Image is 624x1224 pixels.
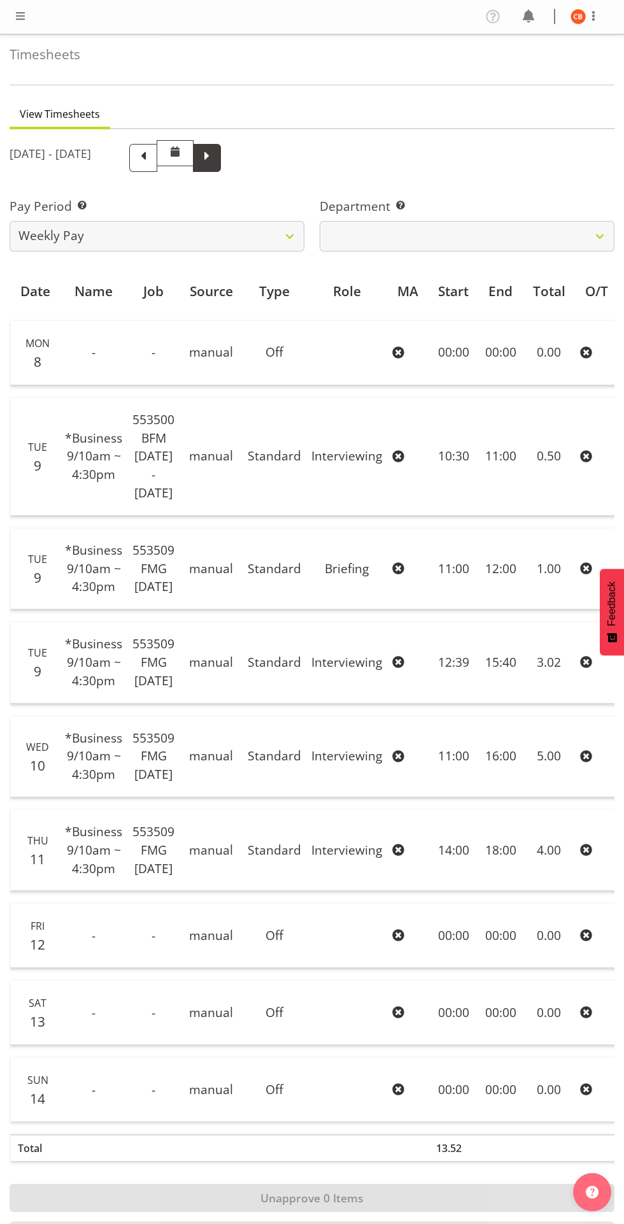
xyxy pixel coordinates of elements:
span: - [92,1081,96,1098]
td: 0.50 [523,398,575,516]
td: 12:00 [479,529,523,609]
td: 3.02 [523,622,575,703]
span: *Business 9/10am ~ 4:30pm [65,823,122,877]
td: 00:00 [479,904,523,968]
td: 00:00 [429,321,479,385]
td: Standard [243,716,306,797]
span: MA [397,281,418,301]
span: Fri [31,919,45,933]
span: Source [190,281,233,301]
span: manual [189,841,233,858]
span: manual [189,343,233,360]
span: 9 [34,457,41,474]
span: Interviewing [311,841,382,858]
td: 00:00 [429,904,479,968]
span: manual [189,927,233,944]
button: Feedback - Show survey [600,569,624,655]
span: Job [143,281,164,301]
button: Unapprove 0 Items [10,1184,614,1212]
td: 16:00 [479,716,523,797]
span: Feedback [606,581,618,626]
span: Mon [25,336,50,350]
span: - [152,1004,155,1021]
td: Off [243,1058,306,1121]
span: 553500 BFM [DATE] - [DATE] [132,411,174,501]
td: 00:00 [479,1058,523,1121]
td: 5.00 [523,716,575,797]
span: Sun [27,1073,48,1087]
span: Date [20,281,50,301]
span: Unapprove 0 Items [260,1190,364,1206]
span: Tue [28,440,47,454]
td: 4.00 [523,810,575,891]
td: 18:00 [479,810,523,891]
span: manual [189,560,233,577]
td: 15:40 [479,622,523,703]
span: Interviewing [311,653,382,671]
span: manual [189,1004,233,1021]
img: help-xxl-2.png [586,1186,599,1199]
td: 0.00 [523,981,575,1045]
span: Interviewing [311,447,382,464]
span: 9 [34,662,41,680]
span: Interviewing [311,747,382,764]
span: 12 [30,936,45,953]
td: 0.00 [523,321,575,385]
span: Type [259,281,290,301]
span: Name [74,281,113,301]
span: 11 [30,850,45,868]
td: 0.00 [523,904,575,968]
td: Standard [243,529,306,609]
span: manual [189,447,233,464]
span: 553509 FMG [DATE] [132,635,174,689]
td: 00:00 [429,1058,479,1121]
span: - [92,927,96,944]
span: Tue [28,646,47,660]
span: *Business 9/10am ~ 4:30pm [65,541,122,595]
td: Standard [243,398,306,516]
span: - [92,1004,96,1021]
span: 553509 FMG [DATE] [132,729,174,783]
td: 1.00 [523,529,575,609]
td: 11:00 [479,398,523,516]
span: - [92,343,96,360]
td: 11:00 [429,716,479,797]
td: Off [243,981,306,1045]
h5: [DATE] - [DATE] [10,146,91,160]
span: manual [189,1081,233,1098]
span: 10 [30,757,45,774]
span: manual [189,747,233,764]
td: 00:00 [479,981,523,1045]
td: 12:39 [429,622,479,703]
span: 14 [30,1090,45,1107]
span: Briefing [325,560,369,577]
td: Off [243,321,306,385]
span: View Timesheets [20,106,100,122]
td: 14:00 [429,810,479,891]
td: 00:00 [429,981,479,1045]
span: Thu [27,834,48,848]
td: Off [243,904,306,968]
span: - [152,1081,155,1098]
span: End [488,281,513,301]
span: 8 [34,353,41,371]
td: 00:00 [479,321,523,385]
span: 553509 FMG [DATE] [132,823,174,877]
span: 553509 FMG [DATE] [132,541,174,595]
span: - [152,343,155,360]
td: Standard [243,810,306,891]
label: Department [320,197,614,216]
span: *Business 9/10am ~ 4:30pm [65,635,122,689]
span: 13 [30,1013,45,1030]
img: chelsea-bartlett11426.jpg [571,9,586,24]
span: Wed [26,740,49,754]
span: O/T [585,281,608,301]
span: Sat [29,996,46,1010]
span: Start [438,281,469,301]
span: *Business 9/10am ~ 4:30pm [65,429,122,483]
td: 11:00 [429,529,479,609]
td: Standard [243,622,306,703]
span: Tue [28,552,47,566]
span: - [152,927,155,944]
td: 0.00 [523,1058,575,1121]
